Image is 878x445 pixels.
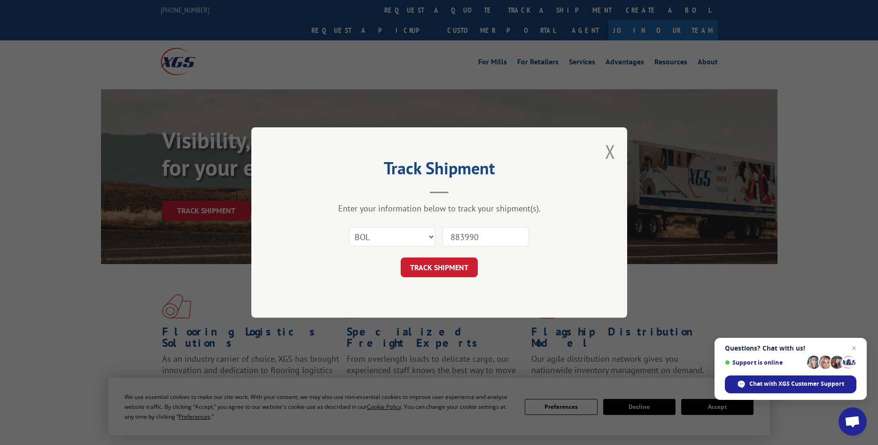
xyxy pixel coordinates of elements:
[298,162,580,180] h2: Track Shipment
[443,227,529,247] input: Number(s)
[848,343,860,354] span: Close chat
[605,139,615,164] button: Close modal
[725,344,856,352] span: Questions? Chat with us!
[401,258,478,277] button: TRACK SHIPMENT
[839,407,867,436] div: Open chat
[298,203,580,214] div: Enter your information below to track your shipment(s).
[749,380,844,388] span: Chat with XGS Customer Support
[725,375,856,393] div: Chat with XGS Customer Support
[725,359,804,366] span: Support is online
